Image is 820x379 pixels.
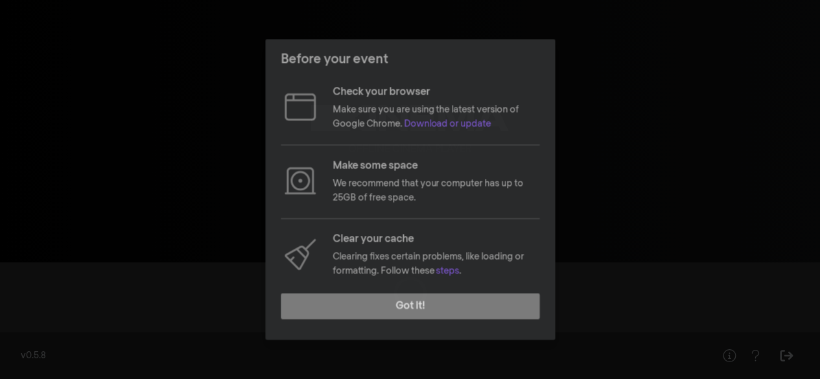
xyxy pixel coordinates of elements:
p: Clear your cache [333,231,539,247]
a: steps [436,267,459,276]
p: Make sure you are using the latest version of Google Chrome. [333,102,539,132]
p: Clearing fixes certain problems, like loading or formatting. Follow these . [333,249,539,279]
a: Download or update [404,120,491,129]
p: Check your browser [333,84,539,100]
p: We recommend that your computer has up to 25GB of free space. [333,176,539,205]
p: Make some space [333,158,539,174]
button: Got it! [281,293,539,319]
header: Before your event [265,39,555,79]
